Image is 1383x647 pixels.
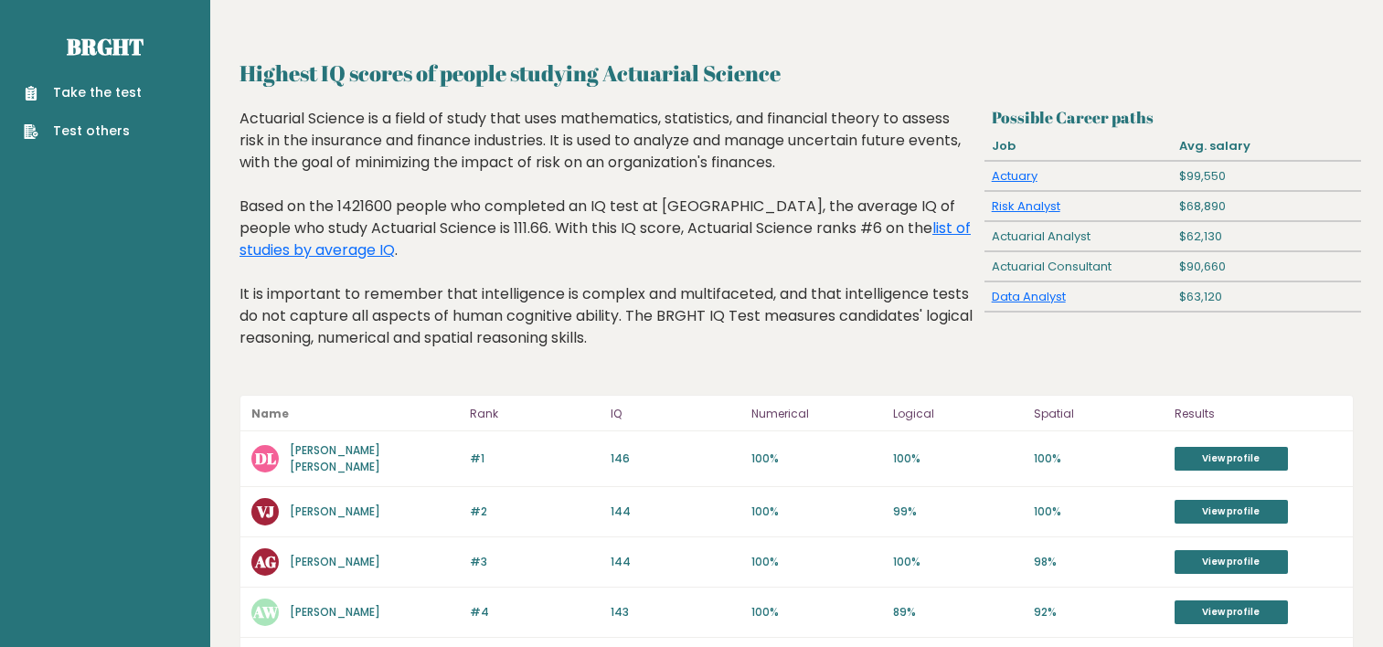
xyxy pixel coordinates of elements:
a: View profile [1175,447,1288,471]
div: $62,130 [1173,222,1361,251]
a: View profile [1175,600,1288,624]
p: 146 [611,451,740,467]
a: Data Analyst [992,288,1066,305]
text: VJ [256,501,274,522]
a: Actuary [992,167,1037,185]
h3: Possible Career paths [992,108,1354,127]
a: Take the test [24,83,142,102]
p: #1 [470,451,600,467]
p: Spatial [1034,403,1164,425]
a: [PERSON_NAME] [290,554,380,569]
a: [PERSON_NAME] [PERSON_NAME] [290,442,380,474]
p: 98% [1034,554,1164,570]
p: #3 [470,554,600,570]
div: $99,550 [1173,162,1361,191]
h2: Highest IQ scores of people studying Actuarial Science [239,57,1354,90]
p: 100% [751,504,881,520]
p: Rank [470,403,600,425]
div: Actuarial Analyst [984,222,1173,251]
div: Avg. salary [1173,132,1361,161]
text: AW [252,601,279,622]
p: IQ [611,403,740,425]
p: #4 [470,604,600,620]
div: $63,120 [1173,282,1361,312]
p: 143 [611,604,740,620]
p: #2 [470,504,600,520]
p: 100% [893,451,1023,467]
p: 100% [1034,504,1164,520]
p: 100% [1034,451,1164,467]
p: 100% [751,451,881,467]
p: 92% [1034,604,1164,620]
p: 144 [611,504,740,520]
p: 100% [893,554,1023,570]
b: Name [251,406,289,421]
a: View profile [1175,500,1288,524]
p: Logical [893,403,1023,425]
p: Numerical [751,403,881,425]
a: View profile [1175,550,1288,574]
a: Brght [67,32,144,61]
div: Actuarial Consultant [984,252,1173,281]
div: Job [984,132,1173,161]
p: 100% [751,604,881,620]
a: Risk Analyst [992,197,1060,215]
p: 89% [893,604,1023,620]
div: Actuarial Science is a field of study that uses mathematics, statistics, and financial theory to ... [239,108,978,377]
a: Test others [24,122,142,141]
text: DL [255,448,276,469]
a: list of studies by average IQ [239,217,971,260]
p: 144 [611,554,740,570]
p: Results [1175,403,1342,425]
p: 100% [751,554,881,570]
text: AG [254,551,276,572]
p: 99% [893,504,1023,520]
div: $68,890 [1173,192,1361,221]
div: $90,660 [1173,252,1361,281]
a: [PERSON_NAME] [290,604,380,620]
a: [PERSON_NAME] [290,504,380,519]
